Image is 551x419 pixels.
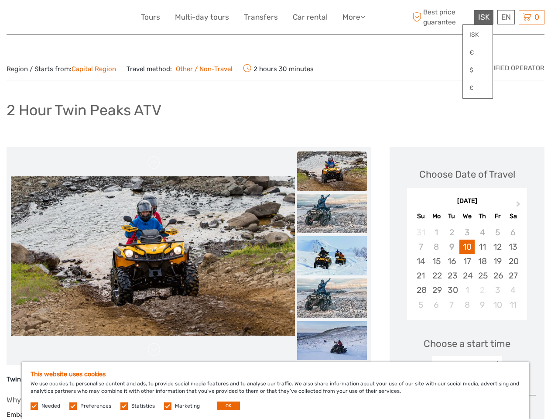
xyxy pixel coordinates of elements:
div: Choose Sunday, October 5th, 2025 [413,298,428,312]
div: Sa [505,210,520,222]
h4: Why Choose the 2-Hrs Twin Peaks ATV Adventure: [7,395,371,404]
h5: This website uses cookies [31,371,520,378]
div: Choose Thursday, October 9th, 2025 [475,298,490,312]
label: Preferences [80,402,111,410]
div: Not available Monday, September 8th, 2025 [429,240,444,254]
div: Choose Date of Travel [419,168,515,181]
span: Verified Operator [481,64,544,73]
div: Not available Sunday, August 31st, 2025 [413,225,428,240]
a: £ [463,80,493,96]
label: Marketing [175,402,200,410]
div: Choose Sunday, September 21st, 2025 [413,268,428,283]
div: Choose Friday, September 26th, 2025 [490,268,505,283]
a: € [463,45,493,61]
a: ISK [463,27,493,43]
img: 676433e473264bfa8d344dfc2b7402a9_slider_thumbnail.jpg [297,321,367,360]
div: Not available Friday, September 5th, 2025 [490,225,505,240]
span: Region / Starts from: [7,65,116,74]
div: Choose Saturday, September 27th, 2025 [505,268,520,283]
div: Choose Sunday, September 28th, 2025 [413,283,428,297]
span: ISK [478,13,489,21]
div: Choose Tuesday, September 16th, 2025 [444,254,459,268]
div: Choose Tuesday, October 7th, 2025 [444,298,459,312]
img: 0b57ef4ef4f54df4a2a821b7d5a816ef_slider_thumbnail.jpg [297,278,367,318]
label: Statistics [131,402,155,410]
div: Not available Saturday, September 6th, 2025 [505,225,520,240]
div: Not available Sunday, September 7th, 2025 [413,240,428,254]
div: Not available Tuesday, September 9th, 2025 [444,240,459,254]
div: Choose Wednesday, September 10th, 2025 [459,240,475,254]
div: Choose Monday, October 6th, 2025 [429,298,444,312]
img: 403d38e237a84585a66c8c8035fe5b2f_main_slider.jpeg [11,176,295,336]
div: We use cookies to personalise content and ads, to provide social media features and to analyse ou... [22,362,529,419]
div: Tu [444,210,459,222]
div: Choose Saturday, October 4th, 2025 [505,283,520,297]
a: Other / Non-Travel [172,65,233,73]
div: EN [497,10,515,24]
span: 0 [533,13,541,21]
div: 09:30 [456,361,478,372]
span: 2 hours 30 minutes [243,62,314,75]
div: Choose Saturday, October 11th, 2025 [505,298,520,312]
div: Not available Thursday, October 2nd, 2025 [475,283,490,297]
img: 86776cf741ef4040bb3c9d7bcfa991c2_slider_thumbnail.jpeg [297,194,367,233]
div: Not available Thursday, September 4th, 2025 [475,225,490,240]
div: Not available Wednesday, September 3rd, 2025 [459,225,475,240]
div: Choose Friday, September 12th, 2025 [490,240,505,254]
div: Choose Sunday, September 14th, 2025 [413,254,428,268]
div: Fr [490,210,505,222]
div: Choose Saturday, September 20th, 2025 [505,254,520,268]
div: Choose Friday, October 3rd, 2025 [490,283,505,297]
a: More [342,11,365,24]
div: Choose Friday, September 19th, 2025 [490,254,505,268]
div: Choose Monday, September 29th, 2025 [429,283,444,297]
a: Car rental [293,11,328,24]
strong: Twin Peaks ATV Adventure - [GEOGRAPHIC_DATA] & [GEOGRAPHIC_DATA] [7,375,236,383]
a: Multi-day tours [175,11,229,24]
div: Choose Tuesday, September 23rd, 2025 [444,268,459,283]
a: Transfers [244,11,278,24]
div: Choose Friday, October 10th, 2025 [490,298,505,312]
div: Choose Monday, September 15th, 2025 [429,254,444,268]
span: Travel method: [127,62,233,75]
div: Not available Monday, September 1st, 2025 [429,225,444,240]
span: Choose a start time [424,337,510,350]
div: Choose Tuesday, September 30th, 2025 [444,283,459,297]
img: 403d38e237a84585a66c8c8035fe5b2f_slider_thumbnail.jpeg [297,151,367,191]
div: Choose Monday, September 22nd, 2025 [429,268,444,283]
div: Choose Wednesday, October 1st, 2025 [459,283,475,297]
label: Needed [41,402,60,410]
a: $ [463,62,493,78]
button: OK [217,402,240,410]
div: Choose Saturday, September 13th, 2025 [505,240,520,254]
div: Not available Tuesday, September 2nd, 2025 [444,225,459,240]
div: We [459,210,475,222]
div: Choose Wednesday, September 17th, 2025 [459,254,475,268]
div: Mo [429,210,444,222]
div: Choose Wednesday, October 8th, 2025 [459,298,475,312]
a: Tours [141,11,160,24]
span: Best price guarantee [410,7,472,27]
h1: 2 Hour Twin Peaks ATV [7,101,161,119]
div: Su [413,210,428,222]
div: [DATE] [407,197,527,206]
div: Choose Wednesday, September 24th, 2025 [459,268,475,283]
div: Th [475,210,490,222]
div: Choose Thursday, September 25th, 2025 [475,268,490,283]
div: month 2025-09 [410,225,524,312]
button: Next Month [512,199,526,213]
div: Choose Thursday, September 18th, 2025 [475,254,490,268]
img: 66e919b76bfa4a5c8720dfee09180315_slider_thumbnail.jpg [297,236,367,275]
div: Choose Thursday, September 11th, 2025 [475,240,490,254]
a: Capital Region [72,65,116,73]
